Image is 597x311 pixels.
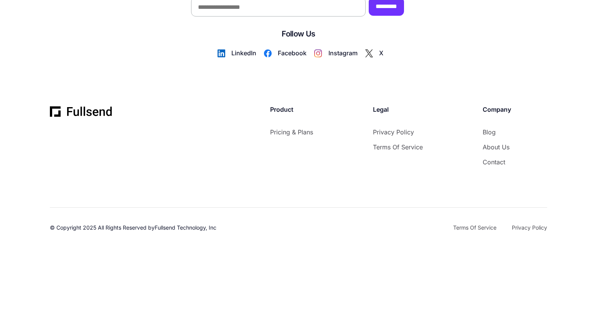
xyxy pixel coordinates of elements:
a: Facebook [264,48,314,58]
a: X [365,48,391,58]
a: Instagram [314,48,365,58]
p: Company [483,104,511,115]
p: © Copyright 2025 All Rights Reserved by [50,223,216,232]
div: LinkedIn [231,48,264,58]
div: X [379,48,391,58]
div: Facebook [278,48,314,58]
p: Legal [373,104,423,115]
a: Pricing & Plans [270,127,313,137]
iframe: Drift Widget Chat Controller [559,273,588,302]
a: Blog [483,127,511,137]
a: About Us [483,142,511,152]
p: Product [270,104,313,115]
a: Privacy Policy [512,223,547,232]
a: contact [483,157,511,167]
h5: Follow Us [118,27,479,40]
a: Fullsend Technology, Inc [155,224,216,231]
div: Instagram [328,48,365,58]
a: Privacy Policy [373,127,423,137]
a: LinkedIn [218,48,264,58]
a: Terms of Service [453,223,496,232]
a: Terms of Service [373,142,423,152]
